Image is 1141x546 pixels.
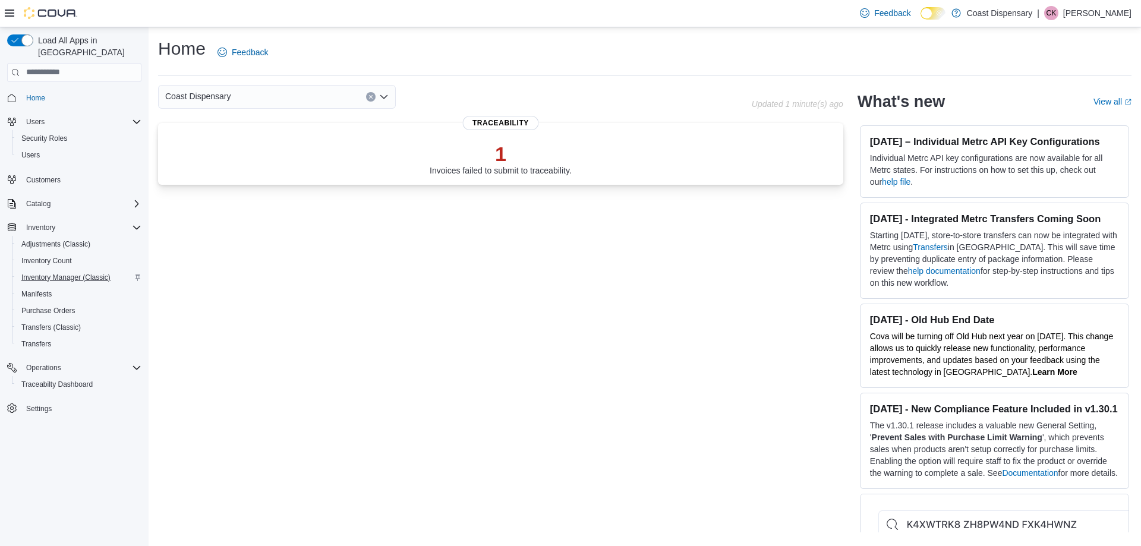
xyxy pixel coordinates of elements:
[12,253,146,269] button: Inventory Count
[21,150,40,160] span: Users
[21,115,141,129] span: Users
[21,220,141,235] span: Inventory
[21,197,141,211] span: Catalog
[855,1,915,25] a: Feedback
[12,130,146,147] button: Security Roles
[21,361,66,375] button: Operations
[17,148,45,162] a: Users
[870,213,1119,225] h3: [DATE] - Integrated Metrc Transfers Coming Soon
[12,286,146,302] button: Manifests
[463,116,538,130] span: Traceability
[921,7,945,20] input: Dark Mode
[21,306,75,315] span: Purchase Orders
[26,199,51,209] span: Catalog
[21,172,141,187] span: Customers
[2,219,146,236] button: Inventory
[158,37,206,61] h1: Home
[17,304,141,318] span: Purchase Orders
[1063,6,1131,20] p: [PERSON_NAME]
[430,142,572,175] div: Invoices failed to submit to traceability.
[17,131,141,146] span: Security Roles
[7,84,141,448] nav: Complex example
[213,40,273,64] a: Feedback
[17,337,56,351] a: Transfers
[17,270,115,285] a: Inventory Manager (Classic)
[870,314,1119,326] h3: [DATE] - Old Hub End Date
[870,332,1113,377] span: Cova will be turning off Old Hub next year on [DATE]. This change allows us to quickly release ne...
[1044,6,1058,20] div: Charles Keenum
[24,7,77,19] img: Cova
[967,6,1033,20] p: Coast Dispensary
[1124,99,1131,106] svg: External link
[17,237,95,251] a: Adjustments (Classic)
[12,376,146,393] button: Traceabilty Dashboard
[165,89,231,103] span: Coast Dispensary
[870,419,1119,479] p: The v1.30.1 release includes a valuable new General Setting, ' ', which prevents sales when produ...
[21,197,55,211] button: Catalog
[21,289,52,299] span: Manifests
[2,171,146,188] button: Customers
[21,401,141,416] span: Settings
[26,93,45,103] span: Home
[882,177,910,187] a: help file
[2,89,146,106] button: Home
[1047,6,1057,20] span: CK
[2,113,146,130] button: Users
[232,46,268,58] span: Feedback
[21,173,65,187] a: Customers
[21,91,50,105] a: Home
[2,400,146,417] button: Settings
[913,242,948,252] a: Transfers
[908,266,981,276] a: help documentation
[2,195,146,212] button: Catalog
[26,223,55,232] span: Inventory
[12,319,146,336] button: Transfers (Classic)
[21,256,72,266] span: Inventory Count
[21,402,56,416] a: Settings
[12,302,146,319] button: Purchase Orders
[17,254,141,268] span: Inventory Count
[21,323,81,332] span: Transfers (Classic)
[21,220,60,235] button: Inventory
[21,273,111,282] span: Inventory Manager (Classic)
[21,380,93,389] span: Traceabilty Dashboard
[858,92,945,111] h2: What's new
[870,229,1119,289] p: Starting [DATE], store-to-store transfers can now be integrated with Metrc using in [GEOGRAPHIC_D...
[1002,468,1058,478] a: Documentation
[17,320,141,334] span: Transfers (Classic)
[17,337,141,351] span: Transfers
[17,377,97,392] a: Traceabilty Dashboard
[17,254,77,268] a: Inventory Count
[26,175,61,185] span: Customers
[33,34,141,58] span: Load All Apps in [GEOGRAPHIC_DATA]
[1037,6,1039,20] p: |
[1032,367,1077,377] a: Learn More
[26,404,52,414] span: Settings
[870,135,1119,147] h3: [DATE] – Individual Metrc API Key Configurations
[12,236,146,253] button: Adjustments (Classic)
[1093,97,1131,106] a: View allExternal link
[17,287,56,301] a: Manifests
[874,7,910,19] span: Feedback
[17,377,141,392] span: Traceabilty Dashboard
[26,117,45,127] span: Users
[12,336,146,352] button: Transfers
[17,237,141,251] span: Adjustments (Classic)
[17,131,72,146] a: Security Roles
[872,433,1042,442] strong: Prevent Sales with Purchase Limit Warning
[17,148,141,162] span: Users
[17,304,80,318] a: Purchase Orders
[26,363,61,373] span: Operations
[21,90,141,105] span: Home
[379,92,389,102] button: Open list of options
[870,403,1119,415] h3: [DATE] - New Compliance Feature Included in v1.30.1
[12,269,146,286] button: Inventory Manager (Classic)
[21,115,49,129] button: Users
[870,152,1119,188] p: Individual Metrc API key configurations are now available for all Metrc states. For instructions ...
[2,359,146,376] button: Operations
[17,320,86,334] a: Transfers (Classic)
[430,142,572,166] p: 1
[12,147,146,163] button: Users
